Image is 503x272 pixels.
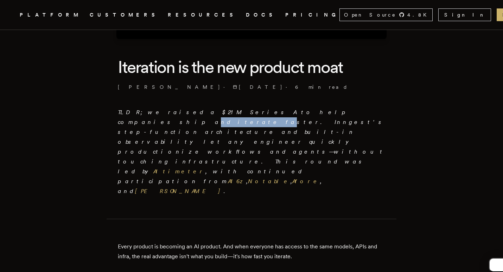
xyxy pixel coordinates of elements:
[118,84,385,91] p: · ·
[407,11,431,18] span: 4.8 K
[135,188,224,194] a: [PERSON_NAME]
[292,178,320,185] a: Afore
[295,84,348,91] span: 6 min read
[285,11,339,19] a: PRICING
[118,56,385,78] h1: Iteration is the new product moat
[438,8,491,21] a: Sign In
[118,84,221,91] a: [PERSON_NAME]
[20,11,81,19] button: PLATFORM
[168,11,237,19] button: RESOURCES
[233,84,283,91] span: [DATE]
[344,11,396,18] span: Open Source
[246,11,277,19] a: DOCS
[153,168,205,175] a: Altimeter
[90,11,159,19] a: CUSTOMERS
[228,178,246,185] a: A16z
[118,109,385,194] em: TLDR; we raised a $21M Series A to help companies ship and iterate faster. Inngest's step-functio...
[248,178,291,185] a: Notable
[118,242,385,261] p: Every product is becoming an AI product. And when everyone has access to the same models, APIs an...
